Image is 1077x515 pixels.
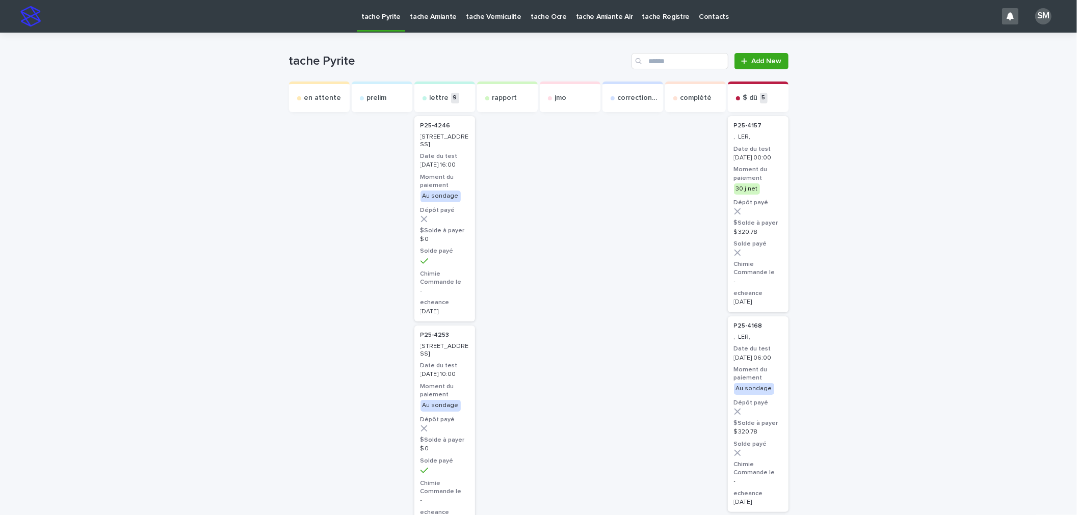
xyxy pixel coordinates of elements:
p: P25-4246 [421,122,451,129]
p: $ dû [743,94,758,102]
h3: Moment du paiement [421,383,469,399]
p: , LER, [734,334,782,341]
h3: Solde payé [421,247,469,255]
p: [DATE] 06:00 [734,355,782,362]
h3: $Solde à payer [734,219,782,227]
h3: Chimie Commande le [421,479,469,496]
p: rapport [492,94,517,102]
h3: Date du test [421,152,469,160]
h3: Chimie Commande le [734,460,782,477]
p: $ 0 [421,445,469,452]
p: [DATE] 16:00 [421,161,469,169]
h1: tache Pyrite [289,54,628,69]
h3: echeance [421,299,469,307]
h3: Moment du paiement [734,166,782,182]
h3: Dépôt payé [734,399,782,407]
h3: $Solde à payer [421,227,469,235]
h3: Moment du paiement [734,366,782,382]
p: [DATE] [734,299,782,306]
img: stacker-logo-s-only.png [20,6,41,26]
p: complété [680,94,712,102]
p: 5 [760,93,768,103]
a: P25-4246 [STREET_ADDRESS]Date du test[DATE] 16:00Moment du paiementAu sondageDépôt payé$Solde à p... [414,116,475,321]
h3: Dépôt payé [421,416,469,424]
h3: echeance [734,289,782,297]
div: Au sondage [734,383,774,394]
h3: Dépôt payé [734,199,782,207]
p: en attente [304,94,342,102]
h3: Date du test [734,345,782,353]
a: Add New [734,53,788,69]
h3: Solde payé [421,457,469,465]
p: [DATE] [734,499,782,506]
p: [DATE] 00:00 [734,154,782,161]
span: Add New [752,58,782,65]
p: - [421,287,469,294]
h3: Solde payé [734,240,782,248]
h3: Chimie Commande le [421,270,469,286]
p: [DATE] 10:00 [421,371,469,378]
p: $ 320.78 [734,428,782,436]
p: - [734,278,782,285]
p: , LER, [734,133,782,141]
p: P25-4168 [734,322,763,330]
p: P25-4253 [421,332,450,339]
h3: Chimie Commande le [734,260,782,277]
h3: Date du test [421,362,469,370]
p: lettre [430,94,449,102]
p: [STREET_ADDRESS] [421,343,469,358]
h3: Solde payé [734,440,782,448]
p: [DATE] [421,308,469,315]
p: 9 [451,93,459,103]
h3: echeance [734,490,782,498]
p: [STREET_ADDRESS] [421,133,469,148]
p: - [421,497,469,504]
div: Au sondage [421,191,461,202]
a: P25-4157 , LER,Date du test[DATE] 00:00Moment du paiement30 j netDépôt payé$Solde à payer$ 320.78... [728,116,789,312]
h3: Moment du paiement [421,173,469,189]
p: $ 320.78 [734,229,782,236]
p: correction exp [618,94,659,102]
div: SM [1035,8,1052,24]
h3: $Solde à payer [421,436,469,444]
h3: Dépôt payé [421,206,469,214]
div: Au sondage [421,400,461,411]
p: - [734,478,782,485]
div: 30 j net [734,183,760,195]
a: P25-4168 , LER,Date du test[DATE] 06:00Moment du paiementAu sondageDépôt payé$Solde à payer$ 320.... [728,316,789,512]
p: jmo [555,94,567,102]
p: $ 0 [421,236,469,243]
h3: $Solde à payer [734,419,782,427]
p: P25-4157 [734,122,762,129]
p: prelim [367,94,387,102]
h3: Date du test [734,145,782,153]
input: Search [632,53,728,69]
